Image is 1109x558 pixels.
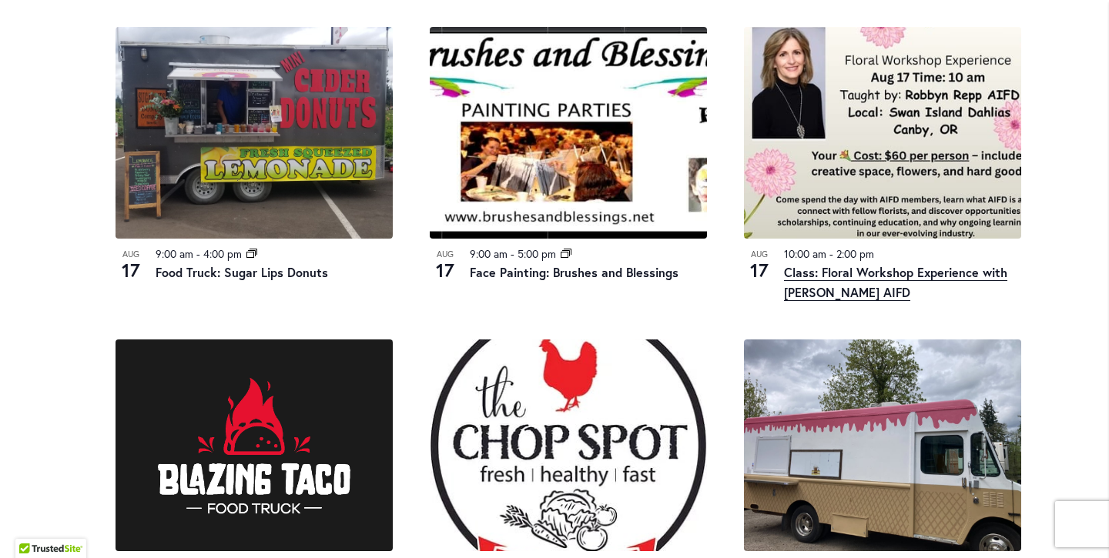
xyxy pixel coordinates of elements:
time: 4:00 pm [203,246,242,261]
time: 10:00 am [784,246,826,261]
span: Aug [430,248,461,261]
span: - [511,246,514,261]
img: Brushes and Blessings – Face Painting [430,27,707,239]
img: THE CHOP SPOT PDX – Food Truck [430,339,707,551]
time: 9:00 am [156,246,193,261]
span: - [196,246,200,261]
iframe: Launch Accessibility Center [12,503,55,546]
img: Food Truck: Sugar Lips Apple Cider Donuts [116,27,393,239]
img: Blazing Taco Food Truck [116,339,393,551]
time: 2:00 pm [836,246,874,261]
a: Class: Floral Workshop Experience with [PERSON_NAME] AIFD [784,264,1007,301]
span: 17 [744,257,775,283]
img: Class: Floral Workshop Experience [744,27,1021,239]
time: 5:00 pm [518,246,556,261]
img: Food Truck: The Big Scoop [744,339,1021,551]
span: 17 [430,257,461,283]
a: Food Truck: Sugar Lips Donuts [156,264,328,280]
span: Aug [116,248,146,261]
span: Aug [744,248,775,261]
span: 17 [116,257,146,283]
a: Face Painting: Brushes and Blessings [470,264,678,280]
time: 9:00 am [470,246,508,261]
span: - [829,246,833,261]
